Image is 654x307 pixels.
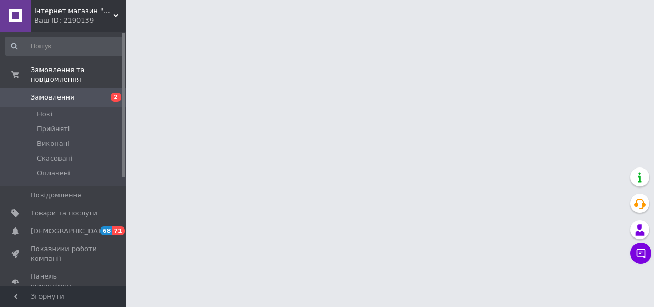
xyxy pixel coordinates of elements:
span: Панель управління [31,272,97,291]
span: Показники роботи компанії [31,244,97,263]
span: Прийняті [37,124,70,134]
span: Нові [37,110,52,119]
span: Замовлення та повідомлення [31,65,126,84]
span: Оплачені [37,169,70,178]
div: Ваш ID: 2190139 [34,16,126,25]
span: Інтернет магазин "Мобіла" [34,6,113,16]
span: 2 [111,93,121,102]
span: Товари та послуги [31,209,97,218]
span: 68 [100,226,112,235]
input: Пошук [5,37,124,56]
span: Повідомлення [31,191,82,200]
button: Чат з покупцем [630,243,651,264]
span: [DEMOGRAPHIC_DATA] [31,226,108,236]
span: 71 [112,226,124,235]
span: Виконані [37,139,70,148]
span: Замовлення [31,93,74,102]
span: Скасовані [37,154,73,163]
